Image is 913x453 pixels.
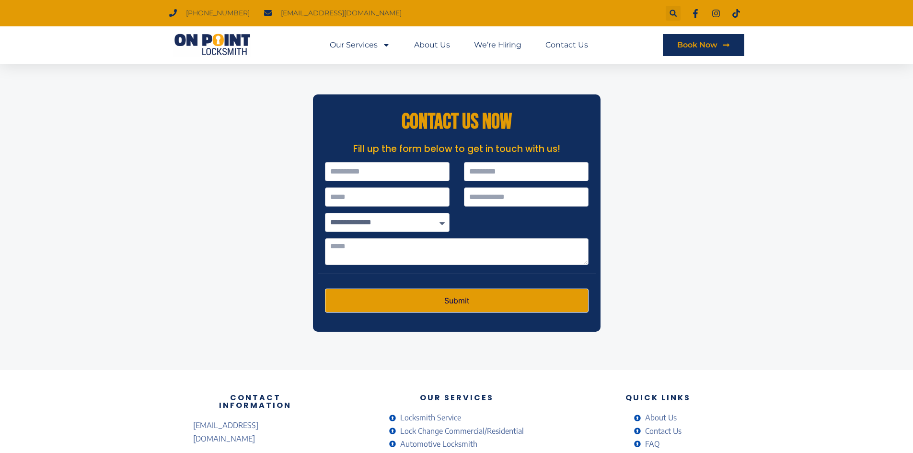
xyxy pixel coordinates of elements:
[596,394,720,402] h3: Quick Links
[444,297,469,304] span: Submit
[325,162,589,319] form: Contact Form
[193,419,318,445] a: [EMAIL_ADDRESS][DOMAIN_NAME]
[474,34,521,56] a: We’re Hiring
[318,111,596,133] h2: CONTACT US NOW
[184,7,250,20] span: [PHONE_NUMBER]
[643,425,682,438] span: Contact Us
[389,438,524,451] a: Automotive Locksmith
[193,394,318,409] h3: Contact Information
[325,289,589,313] button: Submit
[643,438,660,451] span: FAQ
[318,142,596,156] p: Fill up the form below to get in touch with us!
[663,34,744,56] a: Book Now
[330,34,390,56] a: Our Services
[545,34,588,56] a: Contact Us
[398,438,477,451] span: Automotive Locksmith
[278,7,402,20] span: [EMAIL_ADDRESS][DOMAIN_NAME]
[398,425,524,438] span: Lock Change Commercial/Residential
[398,411,461,424] span: Locksmith Service
[634,425,682,438] a: Contact Us
[327,394,586,402] h3: Our Services
[389,411,524,424] a: Locksmith Service
[634,411,682,424] a: About Us
[634,438,682,451] a: FAQ
[643,411,677,424] span: About Us
[389,425,524,438] a: Lock Change Commercial/Residential
[414,34,450,56] a: About Us
[666,6,681,21] div: Search
[677,41,717,49] span: Book Now
[330,34,588,56] nav: Menu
